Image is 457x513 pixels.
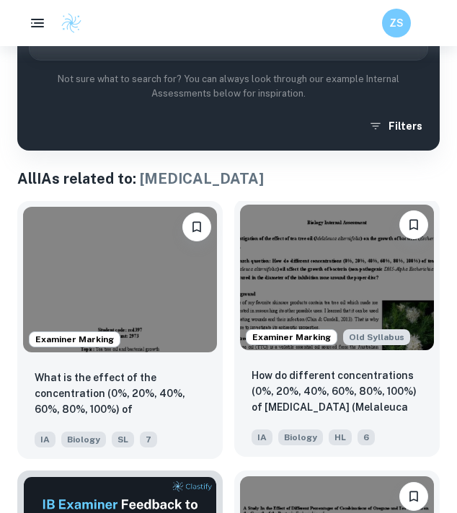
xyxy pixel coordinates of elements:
[30,333,120,346] span: Examiner Marking
[61,12,82,34] img: Clastify logo
[35,370,205,419] p: What is the effect of the concentration (0%, 20%, 40%, 60%, 80%, 100%) of tea tree (Melaleuca alt...
[240,205,434,350] img: Biology IA example thumbnail: How do different concentrations (0%, 20%
[182,213,211,241] button: Bookmark
[278,429,323,445] span: Biology
[35,432,56,447] span: IA
[343,329,410,345] span: Old Syllabus
[61,432,106,447] span: Biology
[140,432,157,447] span: 7
[399,482,428,511] button: Bookmark
[140,170,264,187] span: [MEDICAL_DATA]
[23,207,217,352] img: Biology IA example thumbnail: What is the effect of the concentration
[343,329,410,345] div: Starting from the May 2025 session, the Biology IA requirements have changed. It's OK to refer to...
[365,113,428,139] button: Filters
[112,432,134,447] span: SL
[329,429,352,445] span: HL
[399,210,428,239] button: Bookmark
[17,201,223,459] a: Examiner MarkingBookmarkWhat is the effect of the concentration (0%, 20%, 40%, 60%, 80%, 100%) of...
[52,12,82,34] a: Clastify logo
[247,331,337,344] span: Examiner Marking
[252,367,422,416] p: How do different concentrations (0%, 20%, 40%, 60%, 80%, 100%) of tea tree (Melaleuca alternifoli...
[252,429,272,445] span: IA
[29,72,428,102] p: Not sure what to search for? You can always look through our example Internal Assessments below f...
[358,429,375,445] span: 6
[389,15,405,31] h6: ZS
[382,9,411,37] button: ZS
[234,201,440,459] a: Examiner MarkingStarting from the May 2025 session, the Biology IA requirements have changed. It'...
[17,168,440,189] h1: All IAs related to:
